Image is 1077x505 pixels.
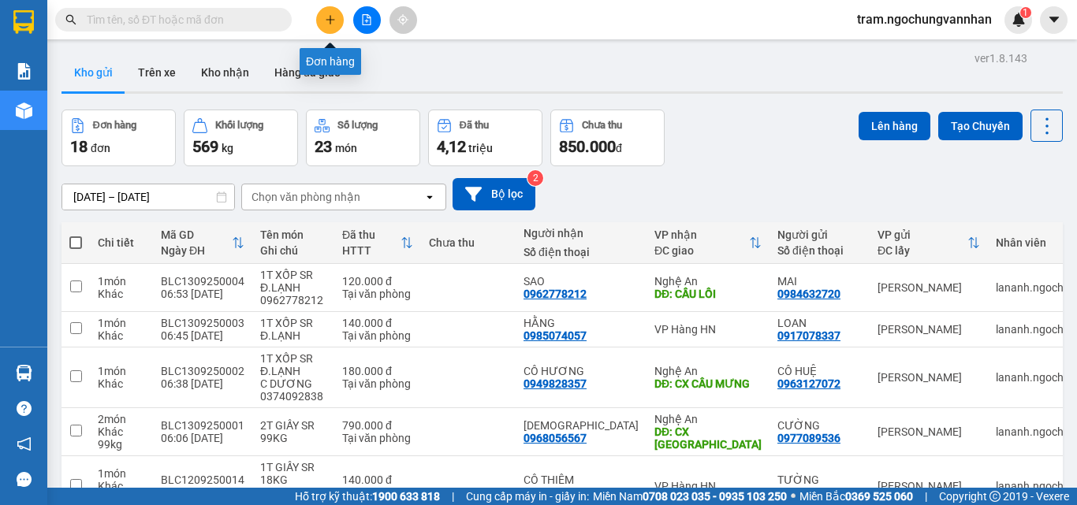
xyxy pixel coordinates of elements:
[161,486,244,499] div: 17:57 [DATE]
[527,170,543,186] sup: 2
[61,110,176,166] button: Đơn hàng18đơn
[654,288,762,300] div: DĐ: CẦU LỒI
[524,246,639,258] div: Số điện thoại
[453,178,535,210] button: Bộ lọc
[161,365,244,377] div: BLC1309250002
[791,493,796,499] span: ⚪️
[98,413,145,425] div: 2 món
[524,432,587,444] div: 0968056567
[878,323,980,336] div: [PERSON_NAME]
[161,275,244,288] div: BLC1309250004
[654,323,762,336] div: VP Hàng HN
[777,275,862,288] div: MAI
[654,275,762,288] div: Nghệ An
[342,317,413,329] div: 140.000 đ
[437,137,466,156] span: 4,12
[975,50,1027,67] div: ver 1.8.143
[878,480,980,492] div: [PERSON_NAME]
[342,419,413,432] div: 790.000 đ
[260,377,326,403] div: C DƯƠNG 0374092838
[337,120,378,131] div: Số lượng
[845,490,913,503] strong: 0369 525 060
[161,228,232,241] div: Mã GD
[62,184,234,210] input: Select a date range.
[878,371,980,384] div: [PERSON_NAME]
[98,377,145,390] div: Khác
[468,142,493,154] span: triệu
[260,461,326,486] div: 1T GIẤY SR 18KG
[188,54,262,91] button: Kho nhận
[17,472,32,487] span: message
[1012,13,1026,27] img: icon-new-feature
[260,317,326,342] div: 1T XỐP SR Đ.LẠNH
[215,120,263,131] div: Khối lượng
[260,294,326,306] div: 0962778212
[654,480,762,492] div: VP Hàng HN
[98,288,145,300] div: Khác
[335,142,357,154] span: món
[878,281,980,294] div: [PERSON_NAME]
[342,432,413,444] div: Tại văn phòng
[654,425,762,451] div: DĐ: CX HƯNG TÂY
[524,288,587,300] div: 0962778212
[260,269,326,294] div: 1T XỐP SR Đ.LẠNH
[262,54,353,91] button: Hàng đã giao
[389,6,417,34] button: aim
[306,110,420,166] button: Số lượng23món
[98,236,145,249] div: Chi tiết
[260,352,326,377] div: 1T XỐP SR Đ.LẠNH
[316,6,344,34] button: plus
[524,275,639,288] div: SAO
[70,137,88,156] span: 18
[582,120,622,131] div: Chưa thu
[161,377,244,390] div: 06:38 [DATE]
[1023,7,1028,18] span: 1
[342,377,413,390] div: Tại văn phòng
[98,365,145,377] div: 1 món
[260,228,326,241] div: Tên món
[98,438,145,451] div: 99 kg
[295,488,440,505] span: Hỗ trợ kỹ thuật:
[593,488,787,505] span: Miền Nam
[654,365,762,377] div: Nghệ An
[844,9,1004,29] span: tram.ngochungvannhan
[353,6,381,34] button: file-add
[334,222,421,264] th: Toggle SortBy
[777,419,862,432] div: CƯỜNG
[777,432,840,444] div: 0977089536
[161,329,244,342] div: 06:45 [DATE]
[161,432,244,444] div: 06:06 [DATE]
[1020,7,1031,18] sup: 1
[222,142,233,154] span: kg
[61,54,125,91] button: Kho gửi
[799,488,913,505] span: Miền Bắc
[878,425,980,438] div: [PERSON_NAME]
[777,473,862,486] div: TƯỜNG
[98,425,145,438] div: Khác
[777,317,862,329] div: LOAN
[65,14,76,25] span: search
[17,436,32,451] span: notification
[878,228,967,241] div: VP gửi
[260,244,326,257] div: Ghi chú
[466,488,589,505] span: Cung cấp máy in - giấy in:
[98,480,145,492] div: Khác
[342,275,413,288] div: 120.000 đ
[870,222,988,264] th: Toggle SortBy
[777,329,840,342] div: 0917078337
[87,11,273,28] input: Tìm tên, số ĐT hoặc mã đơn
[342,244,401,257] div: HTTT
[777,377,840,390] div: 0963127072
[98,317,145,329] div: 1 món
[325,14,336,25] span: plus
[925,488,927,505] span: |
[342,228,401,241] div: Đã thu
[423,191,436,203] svg: open
[452,488,454,505] span: |
[125,54,188,91] button: Trên xe
[654,244,749,257] div: ĐC giao
[153,222,252,264] th: Toggle SortBy
[98,329,145,342] div: Khác
[98,275,145,288] div: 1 món
[161,244,232,257] div: Ngày ĐH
